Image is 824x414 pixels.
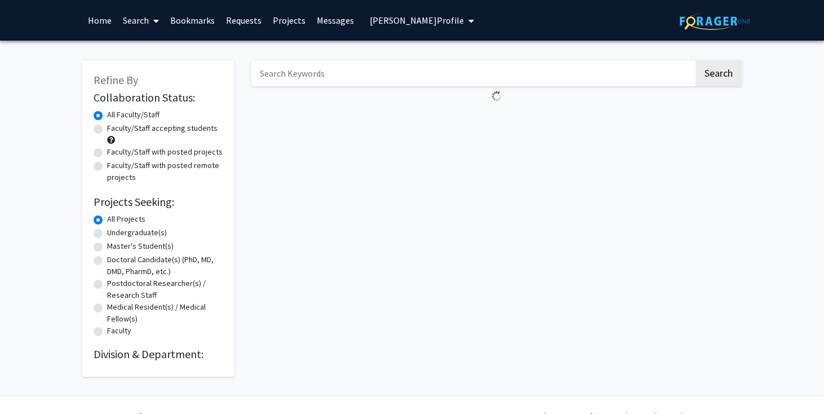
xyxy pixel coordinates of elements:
img: ForagerOne Logo [680,12,750,30]
label: All Projects [107,213,145,225]
img: Loading [487,86,507,106]
button: Search [695,60,742,86]
span: [PERSON_NAME] Profile [370,15,464,26]
h2: Projects Seeking: [94,195,223,209]
label: Doctoral Candidate(s) (PhD, MD, DMD, PharmD, etc.) [107,254,223,278]
label: Faculty [107,325,131,337]
label: Undergraduate(s) [107,227,167,239]
label: All Faculty/Staff [107,109,160,121]
a: Messages [311,1,360,40]
span: Refine By [94,73,138,87]
label: Postdoctoral Researcher(s) / Research Staff [107,278,223,301]
h2: Collaboration Status: [94,91,223,104]
h2: Division & Department: [94,347,223,361]
a: Search [117,1,165,40]
label: Faculty/Staff accepting students [107,122,218,134]
a: Projects [267,1,311,40]
label: Medical Resident(s) / Medical Fellow(s) [107,301,223,325]
label: Master's Student(s) [107,240,174,252]
a: Bookmarks [165,1,220,40]
nav: Page navigation [251,106,742,132]
label: Faculty/Staff with posted remote projects [107,160,223,183]
label: Faculty/Staff with posted projects [107,146,223,158]
input: Search Keywords [251,60,694,86]
a: Home [82,1,117,40]
a: Requests [220,1,267,40]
